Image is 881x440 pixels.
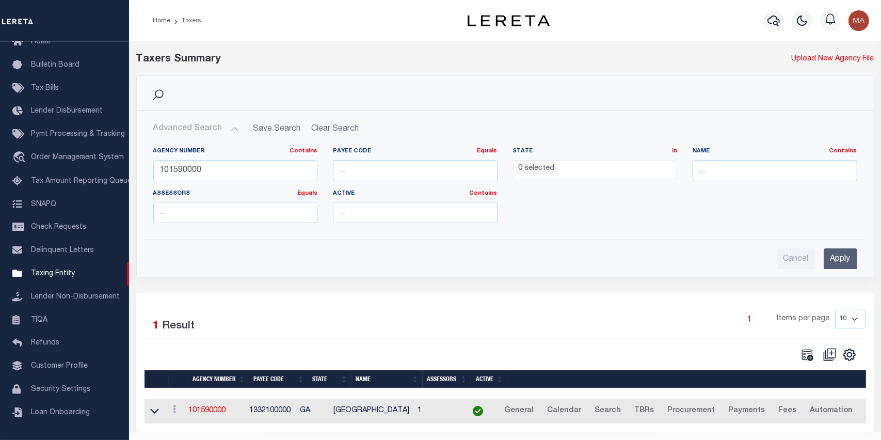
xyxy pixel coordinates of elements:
span: Taxing Entity [31,270,75,277]
a: Procurement [663,403,719,419]
th: Name: activate to sort column ascending [351,370,423,388]
a: Upload New Agency File [792,54,874,65]
input: ... [333,202,498,223]
input: Apply [824,248,857,270]
label: Active [333,190,498,198]
span: Delinquent Letters [31,247,94,254]
span: Tax Amount Reporting Queue [31,178,132,185]
input: ... [153,160,318,181]
th: State: activate to sort column ascending [308,370,351,388]
label: Assessors [153,190,318,198]
a: TBRs [630,403,659,419]
a: In [672,148,677,154]
a: Automation [805,403,857,419]
label: Payee Code [333,147,498,156]
label: State [513,147,678,156]
span: Order Management System [31,154,124,161]
a: Payments [724,403,770,419]
button: Advanced Search [153,119,239,139]
img: logo-dark.svg [468,15,550,26]
li: 0 selected [516,163,557,175]
th: Assessors: activate to sort column ascending [423,370,471,388]
span: Check Requests [31,224,86,231]
a: Home [153,18,170,24]
a: Contains [829,148,857,154]
span: Security Settings [31,386,90,393]
th: Active: activate to sort column ascending [471,370,507,388]
span: Items per page [777,313,830,325]
label: Name [693,147,857,156]
span: Refunds [31,339,59,347]
span: 1 [153,321,159,332]
li: Taxers [170,16,201,25]
input: Cancel [777,248,815,270]
div: Taxers Summary [136,52,686,67]
a: Fees [774,403,801,419]
a: Equals [477,148,498,154]
a: Equals [297,191,317,196]
span: Lender Disbursement [31,107,103,115]
span: Lender Non-Disbursement [31,293,120,301]
th: Payee Code: activate to sort column ascending [249,370,308,388]
a: General [500,403,538,419]
td: GA [296,399,329,424]
a: Calendar [542,403,586,419]
img: svg+xml;base64,PHN2ZyB4bWxucz0iaHR0cDovL3d3dy53My5vcmcvMjAwMC9zdmciIHBvaW50ZXItZXZlbnRzPSJub25lIi... [848,10,869,31]
span: Bulletin Board [31,61,79,69]
input: ... [153,202,318,223]
td: 1332100000 [245,399,296,424]
a: 1 [744,313,755,325]
a: 101590000 [188,407,226,414]
td: [GEOGRAPHIC_DATA] [329,399,413,424]
label: Result [163,318,195,335]
th: Agency Number: activate to sort column ascending [188,370,249,388]
td: 1 [413,399,460,424]
img: check-icon-green.svg [473,406,483,416]
i: travel_explore [12,151,29,165]
span: Pymt Processing & Tracking [31,131,125,138]
span: TIQA [31,316,47,323]
span: SNAPQ [31,200,56,208]
a: Search [590,403,626,419]
span: Loan Onboarding [31,409,90,416]
label: Agency Number [153,147,318,156]
span: Home [31,38,51,45]
input: ... [693,160,857,181]
a: Contains [470,191,498,196]
a: Contains [290,148,317,154]
span: Tax Bills [31,85,59,92]
input: ... [333,160,498,181]
span: Customer Profile [31,363,88,370]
